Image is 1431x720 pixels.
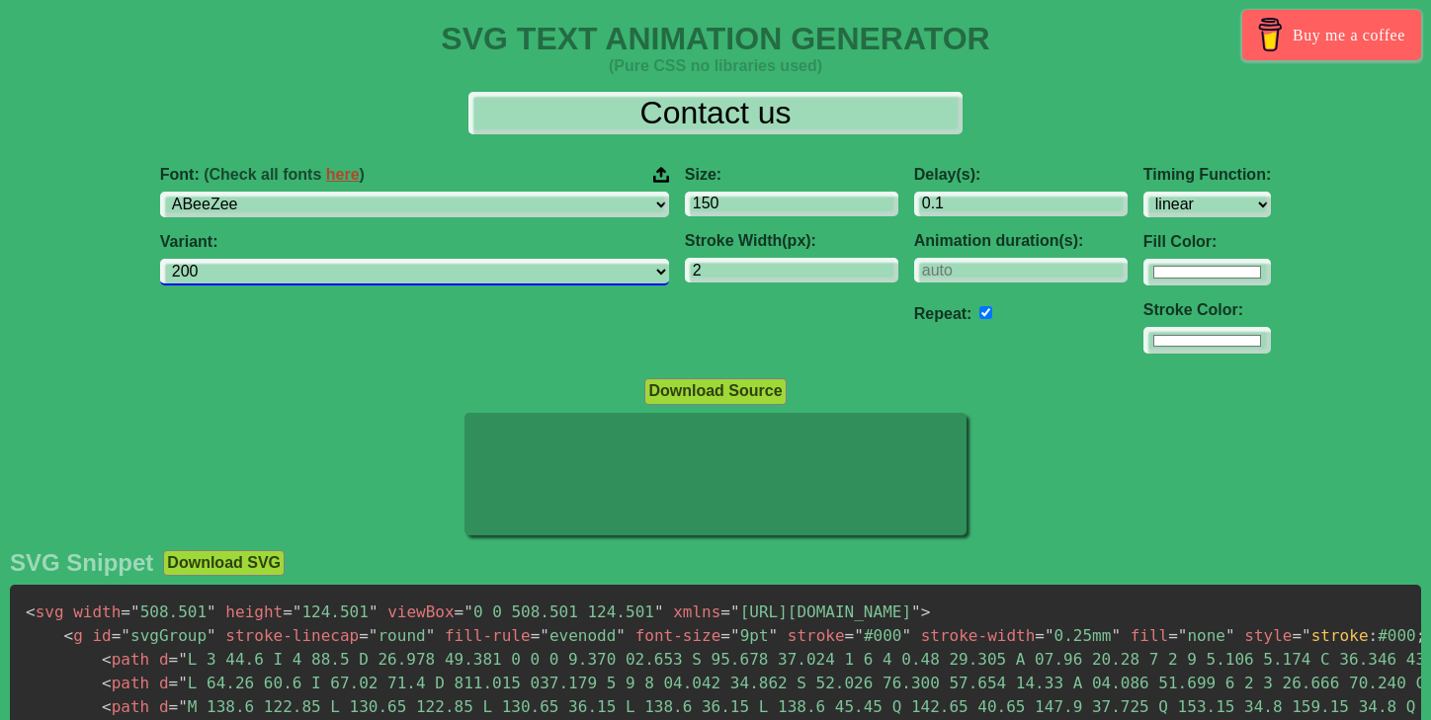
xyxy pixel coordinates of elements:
span: round [359,626,435,645]
label: Fill Color: [1143,233,1271,251]
img: Buy me a coffee [1253,18,1288,51]
span: " [178,674,188,692]
label: Animation duration(s): [914,232,1128,250]
span: stroke [788,626,845,645]
input: Input Text Here [468,92,963,134]
span: " [1225,626,1235,645]
span: d [159,650,169,669]
span: " [369,626,379,645]
a: here [326,166,360,183]
button: Download SVG [163,550,285,576]
span: path [102,650,149,669]
span: ; [1416,626,1426,645]
span: " [730,602,740,621]
span: = [531,626,541,645]
span: < [102,650,112,669]
span: " [540,626,549,645]
label: Repeat: [914,305,972,322]
img: Upload your font [653,166,669,184]
span: = [1168,626,1178,645]
label: Delay(s): [914,166,1128,184]
span: = [112,626,122,645]
label: Stroke Width(px): [685,232,898,250]
span: d [159,674,169,692]
span: = [720,626,730,645]
span: < [102,697,112,716]
span: = [720,602,730,621]
span: font-size [635,626,721,645]
span: " [1111,626,1121,645]
span: < [26,602,36,621]
button: Download Source [644,378,786,404]
span: fill-rule [445,626,531,645]
label: Stroke Color: [1143,301,1271,319]
span: = [1035,626,1045,645]
label: Variant: [160,233,669,251]
span: path [102,697,149,716]
span: id [92,626,111,645]
span: = [283,602,293,621]
span: 124.501 [283,602,378,621]
span: g [64,626,83,645]
span: " [769,626,779,645]
span: " [130,602,140,621]
label: Timing Function: [1143,166,1271,184]
a: Buy me a coffee [1242,10,1421,60]
span: > [921,602,931,621]
span: " [178,650,188,669]
span: xmlns [673,602,720,621]
span: svgGroup [112,626,216,645]
span: " [1178,626,1188,645]
span: evenodd [531,626,626,645]
span: " [178,697,188,716]
span: " [654,602,664,621]
span: " [463,602,473,621]
span: " [911,602,921,621]
span: d [159,697,169,716]
span: Font: [160,166,365,184]
span: " [293,602,302,621]
span: = [455,602,464,621]
span: " [369,602,379,621]
span: < [102,674,112,692]
span: " [1045,626,1054,645]
span: " [854,626,864,645]
span: 0.25mm [1035,626,1121,645]
span: 9pt [720,626,778,645]
input: 100 [685,192,898,216]
span: " [616,626,626,645]
span: #000 [845,626,911,645]
span: " [426,626,436,645]
span: = [359,626,369,645]
span: stroke-width [921,626,1036,645]
span: = [845,626,855,645]
span: 508.501 [121,602,215,621]
span: 0 0 508.501 124.501 [455,602,664,621]
span: " [901,626,911,645]
span: " [207,626,216,645]
span: : [1369,626,1379,645]
span: (Check all fonts ) [204,166,365,183]
span: path [102,674,149,692]
input: auto [979,306,992,319]
span: stroke-linecap [225,626,359,645]
span: < [64,626,74,645]
span: viewBox [387,602,454,621]
span: = [169,697,179,716]
span: = [121,602,130,621]
label: Size: [685,166,898,184]
span: " [730,626,740,645]
span: height [225,602,283,621]
span: stroke [1311,626,1369,645]
span: Buy me a coffee [1293,18,1405,52]
input: auto [914,258,1128,282]
span: =" [1292,626,1310,645]
h2: SVG Snippet [10,549,153,577]
span: " [121,626,130,645]
span: width [73,602,121,621]
span: none [1168,626,1234,645]
span: style [1244,626,1292,645]
span: svg [26,602,64,621]
input: 0.1s [914,192,1128,216]
span: = [169,674,179,692]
